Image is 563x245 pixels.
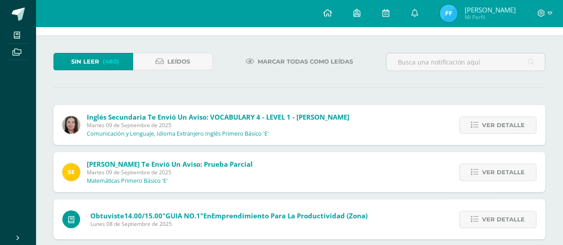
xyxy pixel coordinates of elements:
span: Leídos [167,53,190,70]
span: Marcar todas como leídas [258,53,353,70]
img: 8af0450cf43d44e38c4a1497329761f3.png [62,116,80,134]
span: Obtuviste en [90,211,368,220]
a: Marcar todas como leídas [235,53,364,70]
p: Comunicación y Lenguaje, Idioma Extranjero Inglés Primero Básico 'E' [87,130,269,137]
span: Ver detalle [482,164,525,181]
span: 14.00/15.00 [124,211,162,220]
span: Martes 09 de Septiembre de 2025 [87,121,349,129]
span: Lunes 08 de Septiembre de 2025 [90,220,368,228]
a: Leídos [133,53,213,70]
span: Mi Perfil [464,13,515,21]
span: (480) [103,53,119,70]
span: Emprendimiento para la Productividad (Zona) [211,211,368,220]
span: Martes 09 de Septiembre de 2025 [87,169,253,176]
span: Sin leer [71,53,99,70]
span: [PERSON_NAME] te envió un aviso: Prueba Parcial [87,160,253,169]
input: Busca una notificación aquí [386,53,545,71]
a: Sin leer(480) [53,53,133,70]
span: "GUIA NO.1" [162,211,203,220]
p: Matemáticas Primero Básico 'E' [87,177,168,185]
span: Ver detalle [482,117,525,133]
span: Inglés Secundaria te envió un aviso: VOCABULARY 4 - LEVEL 1 - [PERSON_NAME] [87,112,349,121]
img: f2b853f6947a4d110c82d09ec8a0485e.png [440,4,458,22]
img: 03c2987289e60ca238394da5f82a525a.png [62,163,80,181]
span: Ver detalle [482,211,525,228]
span: [PERSON_NAME] [464,5,515,14]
